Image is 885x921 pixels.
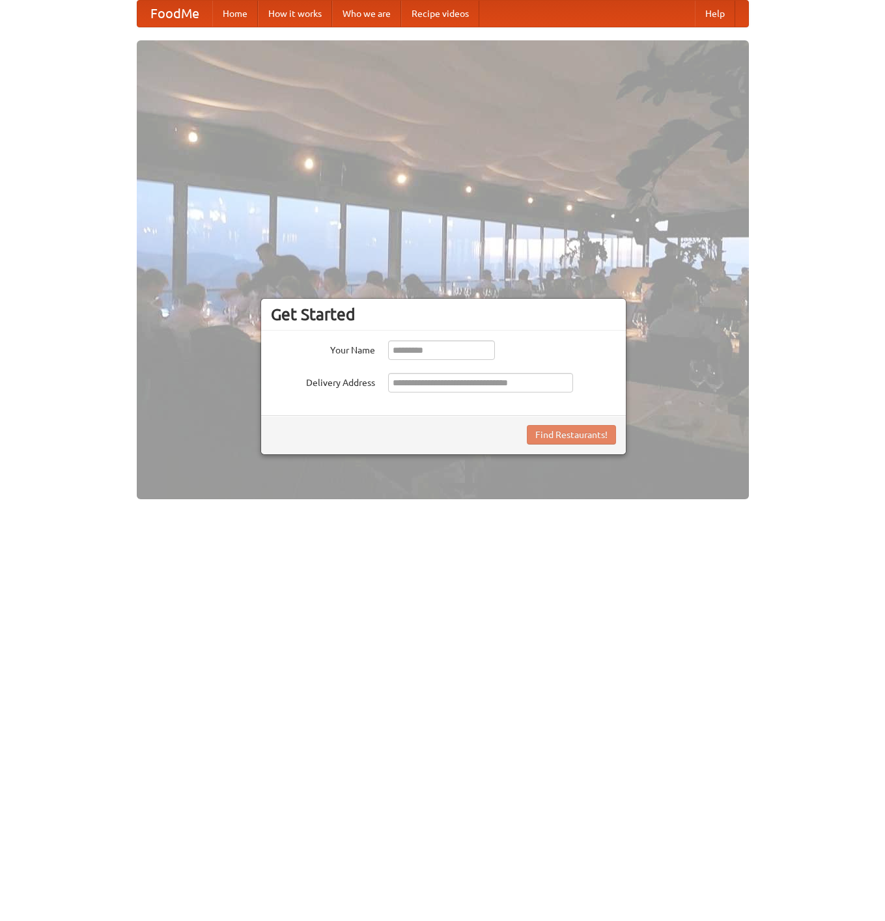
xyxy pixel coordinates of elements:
[332,1,401,27] a: Who we are
[137,1,212,27] a: FoodMe
[401,1,479,27] a: Recipe videos
[258,1,332,27] a: How it works
[271,305,616,324] h3: Get Started
[212,1,258,27] a: Home
[271,340,375,357] label: Your Name
[271,373,375,389] label: Delivery Address
[527,425,616,445] button: Find Restaurants!
[695,1,735,27] a: Help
